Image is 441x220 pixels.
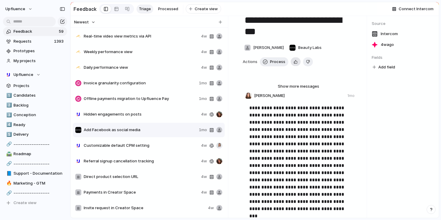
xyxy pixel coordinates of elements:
[59,29,65,35] span: 59
[3,110,67,119] a: 3️⃣Conception
[6,92,10,99] div: 1️⃣
[6,160,10,167] div: 🔗
[13,92,65,98] span: Candidates
[6,112,10,119] div: 3️⃣
[3,91,67,100] a: 1️⃣Candidates
[3,56,67,65] a: My projects
[372,21,434,27] span: Source
[13,161,65,167] span: --------------------
[3,179,67,188] div: 🔥Marketing - GTM
[13,180,65,186] span: Marketing - GTM
[73,5,97,13] h2: Feedback
[3,198,67,207] button: Create view
[13,170,65,176] span: Support - Documentation
[5,190,11,196] button: 🔗
[3,101,67,110] a: 2️⃣Backlog
[260,57,288,66] button: Process
[6,131,10,138] div: 5️⃣
[347,93,355,98] div: 1mo
[3,159,67,168] a: 🔗--------------------
[6,190,10,197] div: 🔗
[84,33,199,39] span: Real-time video view metrics via API
[3,169,67,178] a: 📘Support - Documentation
[3,37,67,46] a: Requests1393
[84,65,199,71] span: Daily performance view
[84,96,196,102] span: Offline payments migration to Upfluence Pay
[84,111,199,117] span: Hidden engagements on posts
[270,59,285,65] span: Process
[13,72,33,78] span: Upfluence
[5,161,11,167] button: 🔗
[243,59,257,65] span: Actions
[13,102,65,108] span: Backlog
[278,83,319,89] span: Show more messages
[5,131,11,137] button: 5️⃣
[5,112,11,118] button: 3️⃣
[372,30,434,38] a: Intercom
[201,49,207,55] span: 4w
[201,143,207,149] span: 4w
[3,27,67,36] a: Feedback59
[158,6,178,12] span: Processed
[6,141,10,148] div: 🔗
[262,83,334,90] button: Show more messages
[6,102,10,109] div: 2️⃣
[5,6,25,12] span: Upfluence
[201,174,207,180] span: 4w
[13,112,65,118] span: Conception
[253,45,284,51] span: [PERSON_NAME]
[3,120,67,129] a: 4️⃣Ready
[13,29,57,35] span: Feedback
[186,4,221,14] button: Create view
[3,149,67,158] a: 🛣️Roadmap
[381,31,398,37] span: Intercom
[298,45,322,51] span: Beauty Labs
[5,180,11,186] button: 🔥
[199,80,207,86] span: 1mo
[3,81,67,90] a: Projects
[303,57,313,66] button: Delete
[3,188,67,197] a: 🔗--------------------
[243,43,285,53] button: [PERSON_NAME]
[84,49,199,55] span: Weekly performance view
[390,5,436,14] button: Connect Intercom
[74,19,89,25] span: Newest
[84,80,196,86] span: Invoice granularity configuration
[381,42,394,48] span: 4w ago
[3,4,36,14] button: Upfluence
[201,189,207,195] span: 4w
[13,141,65,147] span: --------------------
[399,6,433,12] span: Connect Intercom
[139,6,151,12] span: Triage
[13,83,65,89] span: Projects
[5,141,11,147] button: 🔗
[199,96,207,102] span: 1mo
[378,64,395,70] span: Add field
[13,38,52,44] span: Requests
[84,174,199,180] span: Direct product selection URL
[13,151,65,157] span: Roadmap
[6,180,10,187] div: 🔥
[201,33,207,39] span: 4w
[3,140,67,149] a: 🔗--------------------
[5,102,11,108] button: 2️⃣
[13,122,65,128] span: Ready
[84,158,199,164] span: Referral signup cancellation tracking
[13,190,65,196] span: --------------------
[84,143,199,149] span: Customizable default CPM setting
[5,92,11,98] button: 1️⃣
[199,127,207,133] span: 1mo
[3,130,67,139] a: 5️⃣Delivery
[195,6,218,12] span: Create view
[13,48,65,54] span: Prototypes
[3,47,67,56] a: Prototypes
[84,189,199,195] span: Payments in Creator Space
